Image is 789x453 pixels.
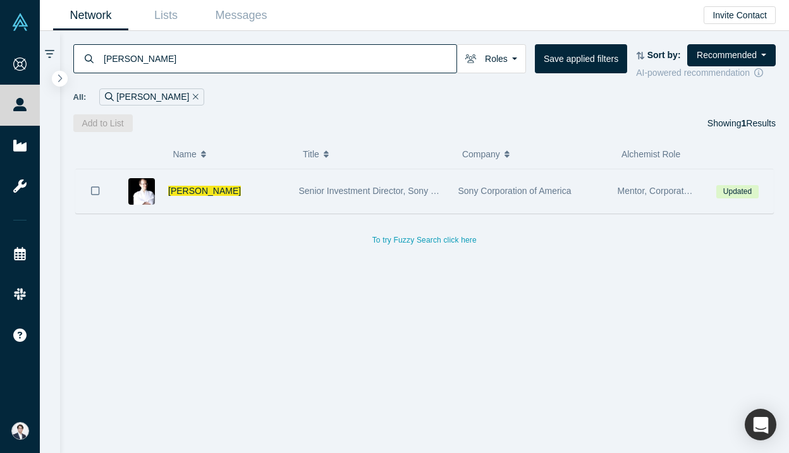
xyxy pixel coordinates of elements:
input: Search by name, title, company, summary, expertise, investment criteria or topics of focus [102,44,456,73]
a: Messages [204,1,279,30]
strong: 1 [742,118,747,128]
button: Name [173,141,290,167]
strong: Sort by: [647,50,681,60]
button: Title [303,141,449,167]
button: Roles [456,44,526,73]
button: Invite Contact [704,6,776,24]
button: Remove Filter [189,90,199,104]
span: Results [742,118,776,128]
button: Company [462,141,608,167]
span: All: [73,91,87,104]
button: Recommended [687,44,776,66]
button: To try Fuzzy Search click here [364,232,486,248]
span: Senior Investment Director, Sony Ventures [299,186,466,196]
span: Sony Corporation of America [458,186,572,196]
span: Title [303,141,319,167]
img: Eisuke Shimizu's Account [11,422,29,440]
img: Alchemist Vault Logo [11,13,29,31]
span: Alchemist Role [621,149,680,159]
span: Company [462,141,500,167]
img: Ludovic Copéré's Profile Image [128,178,155,205]
a: [PERSON_NAME] [168,186,241,196]
button: Bookmark [76,169,115,213]
span: Name [173,141,196,167]
div: Showing [707,114,776,132]
a: Network [53,1,128,30]
div: AI-powered recommendation [636,66,776,80]
div: [PERSON_NAME] [99,88,204,106]
span: Updated [716,185,758,198]
button: Save applied filters [535,44,627,73]
a: Lists [128,1,204,30]
button: Add to List [73,114,133,132]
